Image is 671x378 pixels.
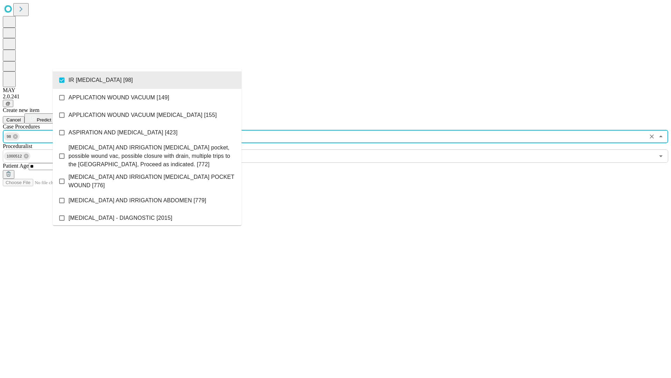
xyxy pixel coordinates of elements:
[3,100,13,107] button: @
[68,143,236,169] span: [MEDICAL_DATA] AND IRRIGATION [MEDICAL_DATA] pocket, possible wound vac, possible closure with dr...
[3,93,668,100] div: 2.0.241
[3,107,39,113] span: Create new item
[68,76,133,84] span: IR [MEDICAL_DATA] [98]
[68,93,169,102] span: APPLICATION WOUND VACUUM [149]
[4,133,14,141] span: 98
[3,87,668,93] div: MAY
[656,132,666,141] button: Close
[68,128,178,137] span: ASPIRATION AND [MEDICAL_DATA] [423]
[4,152,25,160] span: 1000512
[647,132,657,141] button: Clear
[6,117,21,122] span: Cancel
[656,151,666,161] button: Open
[3,124,40,129] span: Scheduled Procedure
[3,116,24,124] button: Cancel
[3,163,29,169] span: Patient Age
[68,111,217,119] span: APPLICATION WOUND VACUUM [MEDICAL_DATA] [155]
[4,132,20,141] div: 98
[24,113,57,124] button: Predict
[3,143,32,149] span: Proceduralist
[68,173,236,190] span: [MEDICAL_DATA] AND IRRIGATION [MEDICAL_DATA] POCKET WOUND [776]
[4,152,30,160] div: 1000512
[68,196,206,205] span: [MEDICAL_DATA] AND IRRIGATION ABDOMEN [779]
[68,214,172,222] span: [MEDICAL_DATA] - DIAGNOSTIC [2015]
[37,117,51,122] span: Predict
[6,101,10,106] span: @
